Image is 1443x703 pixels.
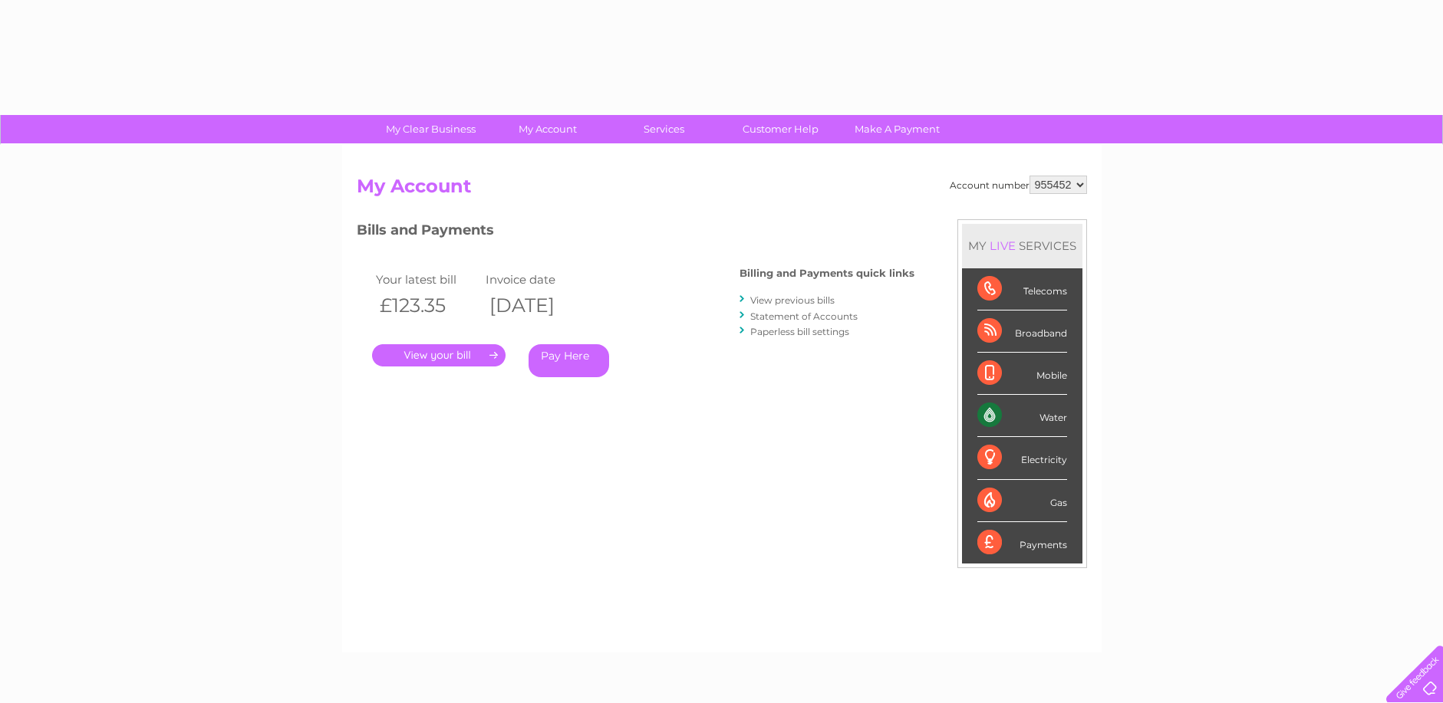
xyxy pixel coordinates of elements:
div: LIVE [987,238,1019,253]
a: Pay Here [529,344,609,377]
a: View previous bills [750,294,835,306]
div: Mobile [977,353,1067,395]
div: Telecoms [977,268,1067,310]
td: Your latest bill [372,269,483,290]
a: Paperless bill settings [750,326,849,337]
div: Account number [950,176,1087,194]
th: [DATE] [482,290,592,321]
div: Water [977,395,1067,437]
a: My Account [484,115,611,143]
a: My Clear Business [367,115,494,143]
div: Payments [977,522,1067,563]
a: Services [601,115,727,143]
a: Statement of Accounts [750,310,858,322]
div: Gas [977,480,1067,522]
h2: My Account [357,176,1087,205]
div: Electricity [977,437,1067,479]
h3: Bills and Payments [357,219,914,246]
td: Invoice date [482,269,592,290]
a: Customer Help [717,115,844,143]
h4: Billing and Payments quick links [740,268,914,279]
th: £123.35 [372,290,483,321]
a: . [372,344,506,366]
div: Broadband [977,310,1067,353]
a: Make A Payment [834,115,960,143]
div: MY SERVICES [962,224,1082,268]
